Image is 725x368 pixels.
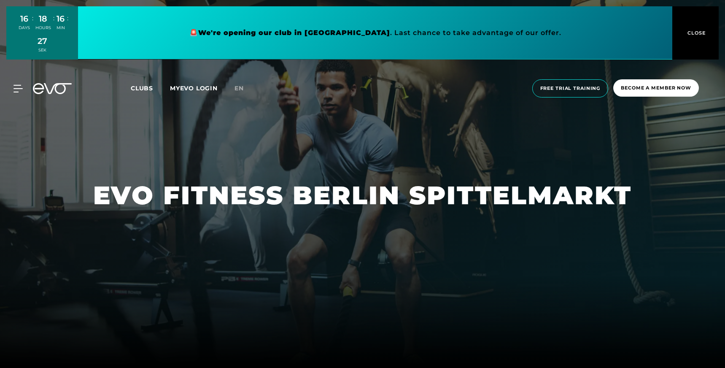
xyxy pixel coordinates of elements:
[257,282,468,291] font: Perfectly located in the heart of [GEOGRAPHIC_DATA].
[170,84,218,92] a: MYEVO LOGIN
[234,84,244,92] font: en
[57,25,65,30] font: MIN
[530,79,611,97] a: Free trial training
[131,84,153,92] font: Clubs
[39,14,47,24] font: 18
[242,330,350,338] font: SECURE A FREE TRIAL TRAINING
[374,317,504,351] a: BECOME A MEMBER NOW
[221,317,374,351] a: SECURE A FREE TRIAL TRAINING
[20,14,28,24] font: 16
[38,48,46,52] font: SEK
[19,25,30,30] font: DAYS
[93,180,632,211] font: EVO FITNESS BERLIN SPITTELMARKT
[687,30,706,36] font: CLOSE
[38,36,47,46] font: 27
[672,6,719,60] button: CLOSE
[394,330,480,338] font: BECOME A MEMBER NOW
[193,255,532,277] font: Come and train at the third EVO Club in [GEOGRAPHIC_DATA]—not far from the vibrant Spittelmarkt.
[57,14,65,24] font: 16
[611,79,701,97] a: Become a member now
[540,85,601,91] font: Free trial training
[53,14,54,22] font: :
[234,84,254,93] a: en
[131,84,170,92] a: Clubs
[32,14,33,22] font: :
[621,85,691,91] font: Become a member now
[35,25,51,30] font: HOURS
[67,14,68,22] font: :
